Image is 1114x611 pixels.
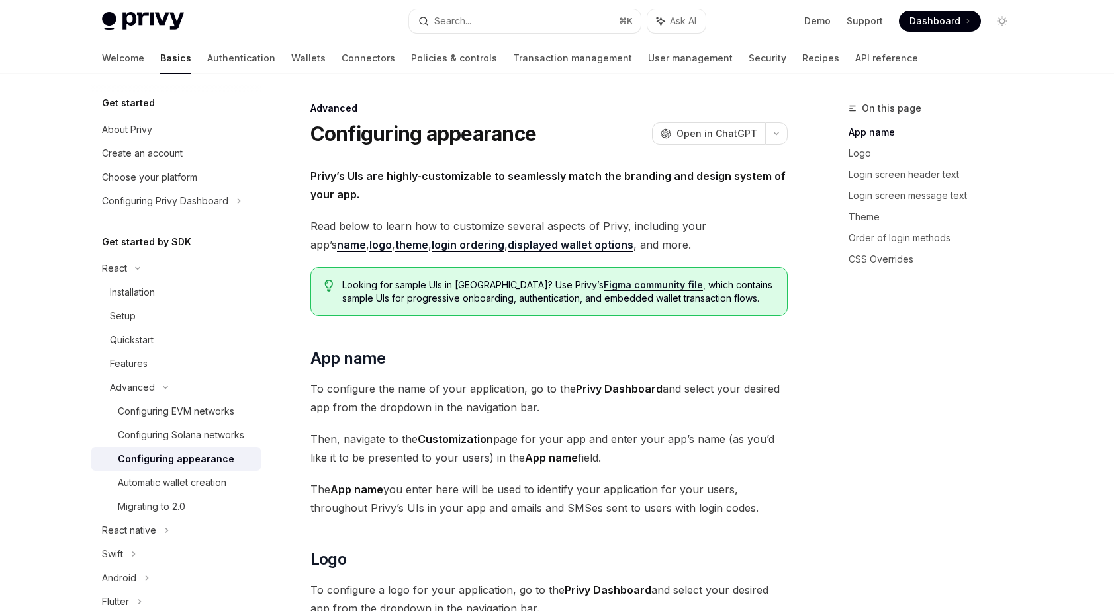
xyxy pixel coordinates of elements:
[804,15,831,28] a: Demo
[369,238,392,252] a: logo
[102,522,156,538] div: React native
[91,399,261,423] a: Configuring EVM networks
[310,169,786,201] strong: Privy’s UIs are highly-customizable to seamlessly match the branding and design system of your app.
[118,451,234,467] div: Configuring appearance
[310,348,386,369] span: App name
[102,12,184,30] img: light logo
[110,308,136,324] div: Setup
[849,164,1023,185] a: Login screen header text
[508,238,633,252] a: displayed wallet options
[513,42,632,74] a: Transaction management
[91,280,261,304] a: Installation
[565,583,651,596] strong: Privy Dashboard
[118,475,226,491] div: Automatic wallet creation
[91,447,261,471] a: Configuring appearance
[899,11,981,32] a: Dashboard
[160,42,191,74] a: Basics
[619,16,633,26] span: ⌘ K
[310,217,788,254] span: Read below to learn how to customize several aspects of Privy, including your app’s , , , , , and...
[110,356,148,372] div: Features
[110,332,154,348] div: Quickstart
[525,451,578,464] strong: App name
[102,122,152,138] div: About Privy
[432,238,504,252] a: login ordering
[849,185,1023,206] a: Login screen message text
[110,380,155,395] div: Advanced
[91,118,261,142] a: About Privy
[110,284,155,300] div: Installation
[604,279,703,291] a: Figma community file
[409,9,641,33] button: Search...⌘K
[102,546,123,562] div: Swift
[849,249,1023,270] a: CSS Overrides
[749,42,786,74] a: Security
[118,403,234,419] div: Configuring EVM networks
[395,238,428,252] a: theme
[91,142,261,165] a: Create an account
[992,11,1013,32] button: Toggle dark mode
[102,261,127,276] div: React
[676,127,757,140] span: Open in ChatGPT
[91,495,261,518] a: Migrating to 2.0
[310,122,537,145] h1: Configuring appearance
[647,9,706,33] button: Ask AI
[342,42,395,74] a: Connectors
[102,169,197,185] div: Choose your platform
[310,480,788,517] span: The you enter here will be used to identify your application for your users, throughout Privy’s U...
[849,143,1023,164] a: Logo
[91,471,261,495] a: Automatic wallet creation
[802,42,839,74] a: Recipes
[91,423,261,447] a: Configuring Solana networks
[576,382,663,395] strong: Privy Dashboard
[411,42,497,74] a: Policies & controls
[102,234,191,250] h5: Get started by SDK
[418,432,493,446] strong: Customization
[337,238,366,252] a: name
[91,352,261,376] a: Features
[847,15,883,28] a: Support
[310,430,788,467] span: Then, navigate to the page for your app and enter your app’s name (as you’d like it to be present...
[91,165,261,189] a: Choose your platform
[670,15,696,28] span: Ask AI
[102,594,129,610] div: Flutter
[855,42,918,74] a: API reference
[909,15,960,28] span: Dashboard
[102,570,136,586] div: Android
[434,13,471,29] div: Search...
[648,42,733,74] a: User management
[91,304,261,328] a: Setup
[652,122,765,145] button: Open in ChatGPT
[102,42,144,74] a: Welcome
[862,101,921,116] span: On this page
[324,280,334,292] svg: Tip
[310,102,788,115] div: Advanced
[342,278,773,305] span: Looking for sample UIs in [GEOGRAPHIC_DATA]? Use Privy’s , which contains sample UIs for progress...
[102,193,228,209] div: Configuring Privy Dashboard
[310,380,788,417] span: To configure the name of your application, go to the and select your desired app from the dropdow...
[118,427,244,443] div: Configuring Solana networks
[118,499,185,514] div: Migrating to 2.0
[102,95,155,111] h5: Get started
[291,42,326,74] a: Wallets
[91,328,261,352] a: Quickstart
[849,122,1023,143] a: App name
[102,145,183,161] div: Create an account
[207,42,275,74] a: Authentication
[849,206,1023,227] a: Theme
[849,227,1023,249] a: Order of login methods
[330,483,383,496] strong: App name
[310,549,347,570] span: Logo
